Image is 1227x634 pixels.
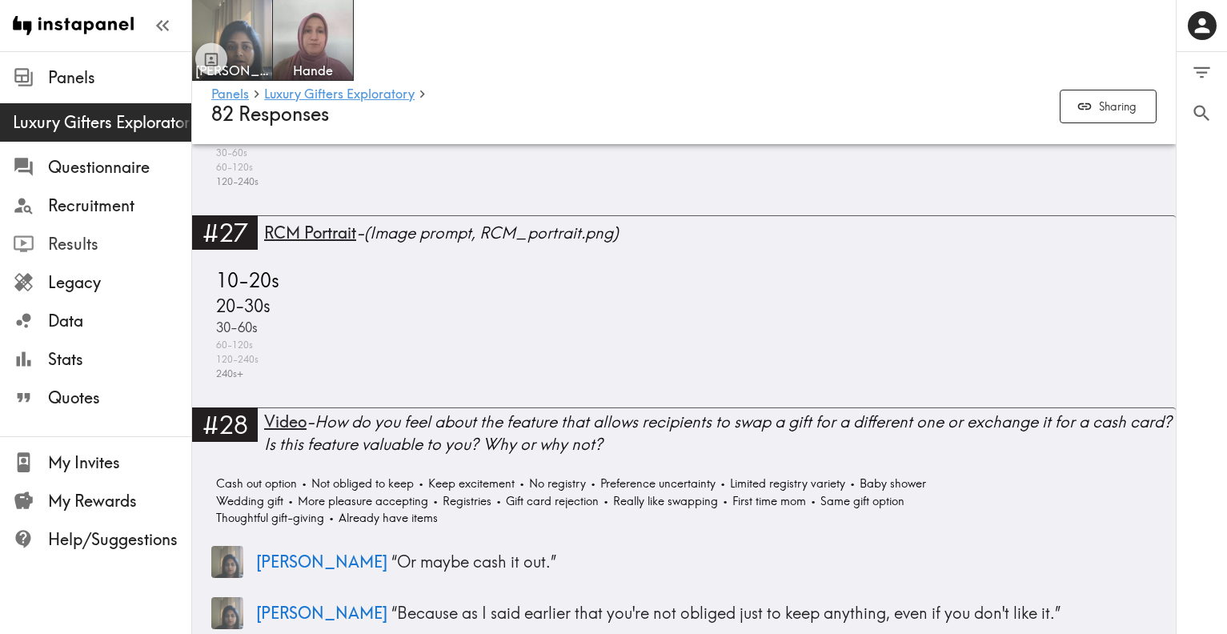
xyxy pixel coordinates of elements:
span: My Rewards [48,490,191,512]
a: Panels [211,87,249,102]
span: 240s+ [212,367,243,382]
button: Filter Responses [1177,52,1227,93]
span: [PERSON_NAME] [256,552,387,572]
span: Luxury Gifters Exploratory [13,111,191,134]
span: No registry [525,475,586,492]
span: Keep excitement [424,475,515,492]
span: First time mom [728,493,806,510]
span: Preference uncertainty [596,475,716,492]
span: • [519,476,524,491]
span: RCM Portrait [264,223,356,243]
span: Registries [439,493,491,510]
span: • [591,476,595,491]
span: • [302,476,307,491]
button: Search [1177,93,1227,134]
span: 60-120s [212,160,253,175]
button: Sharing [1060,90,1157,124]
span: Hande [276,62,350,79]
span: Recruitment [48,195,191,217]
span: My Invites [48,451,191,474]
a: #27RCM Portrait-(Image prompt, RCM_portrait.png) [192,215,1176,259]
span: 30-60s [212,318,258,337]
span: 60-120s [212,338,253,352]
div: - How do you feel about the feature that allows recipients to swap a gift for a different one or ... [264,411,1176,455]
span: Video [264,411,307,431]
span: • [496,494,501,508]
span: • [723,494,728,508]
img: Panelist thumbnail [211,597,243,629]
span: Search [1191,102,1213,124]
span: More pleasure accepting [294,493,428,510]
div: - (Image prompt, RCM_portrait.png) [264,222,1176,244]
span: Legacy [48,271,191,294]
a: #28Video-How do you feel about the feature that allows recipients to swap a gift for a different ... [192,407,1176,469]
span: 120-240s [212,352,259,367]
span: Already have items [335,510,438,527]
span: • [433,494,438,508]
a: Luxury Gifters Exploratory [264,87,415,102]
p: “ Because as I said earlier that you're not obliged just to keep anything, even if you don't like... [256,602,1157,624]
span: Filter Responses [1191,62,1213,83]
img: Panelist thumbnail [211,546,243,578]
div: #28 [192,407,258,441]
span: • [288,494,293,508]
div: #27 [192,215,258,249]
span: • [329,511,334,525]
span: 120-240s [212,175,259,190]
span: Thoughtful gift-giving [212,510,324,527]
span: [PERSON_NAME] [195,62,269,79]
span: Help/Suggestions [48,528,191,551]
span: 20-30s [212,294,271,318]
span: Quotes [48,387,191,409]
span: 10-20s [212,267,279,294]
span: Really like swapping [609,493,718,510]
span: Stats [48,348,191,371]
span: • [811,494,816,508]
span: Limited registry variety [726,475,845,492]
span: Data [48,310,191,332]
span: Not obliged to keep [307,475,414,492]
span: Questionnaire [48,156,191,179]
span: Gift card rejection [502,493,599,510]
span: • [419,476,423,491]
a: Panelist thumbnail[PERSON_NAME] “Or maybe cash it out.” [211,540,1157,584]
span: Panels [48,66,191,89]
span: Wedding gift [212,493,283,510]
span: Baby shower [856,475,926,492]
span: [PERSON_NAME] [256,603,387,623]
span: • [850,476,855,491]
span: • [603,494,608,508]
button: Toggle between responses and questions [195,43,227,75]
span: Same gift option [816,493,904,510]
span: 30-60s [212,146,247,160]
span: 82 Responses [211,102,329,126]
p: “ Or maybe cash it out. ” [256,551,1157,573]
span: Cash out option [212,475,297,492]
span: Results [48,233,191,255]
span: • [720,476,725,491]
